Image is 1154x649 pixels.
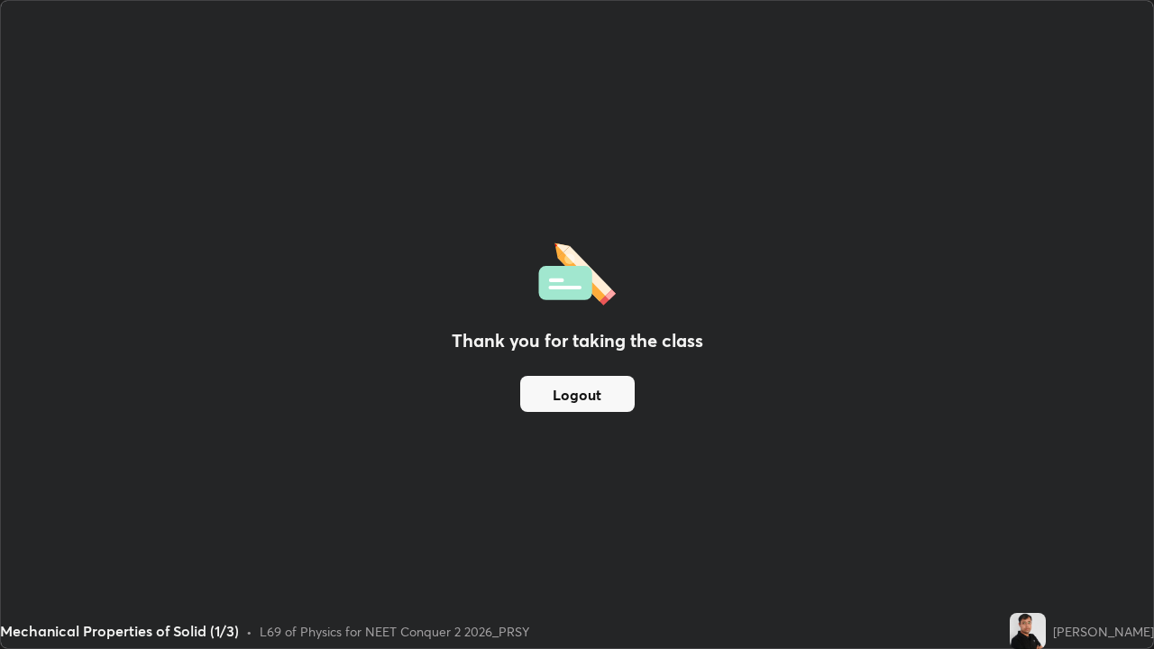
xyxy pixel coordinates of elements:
div: [PERSON_NAME] [1053,622,1154,641]
img: offlineFeedback.1438e8b3.svg [538,237,616,306]
button: Logout [520,376,635,412]
div: • [246,622,252,641]
img: 74bd912534244e56ab1fb72b8d050923.jpg [1010,613,1046,649]
div: L69 of Physics for NEET Conquer 2 2026_PRSY [260,622,529,641]
h2: Thank you for taking the class [452,327,703,354]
